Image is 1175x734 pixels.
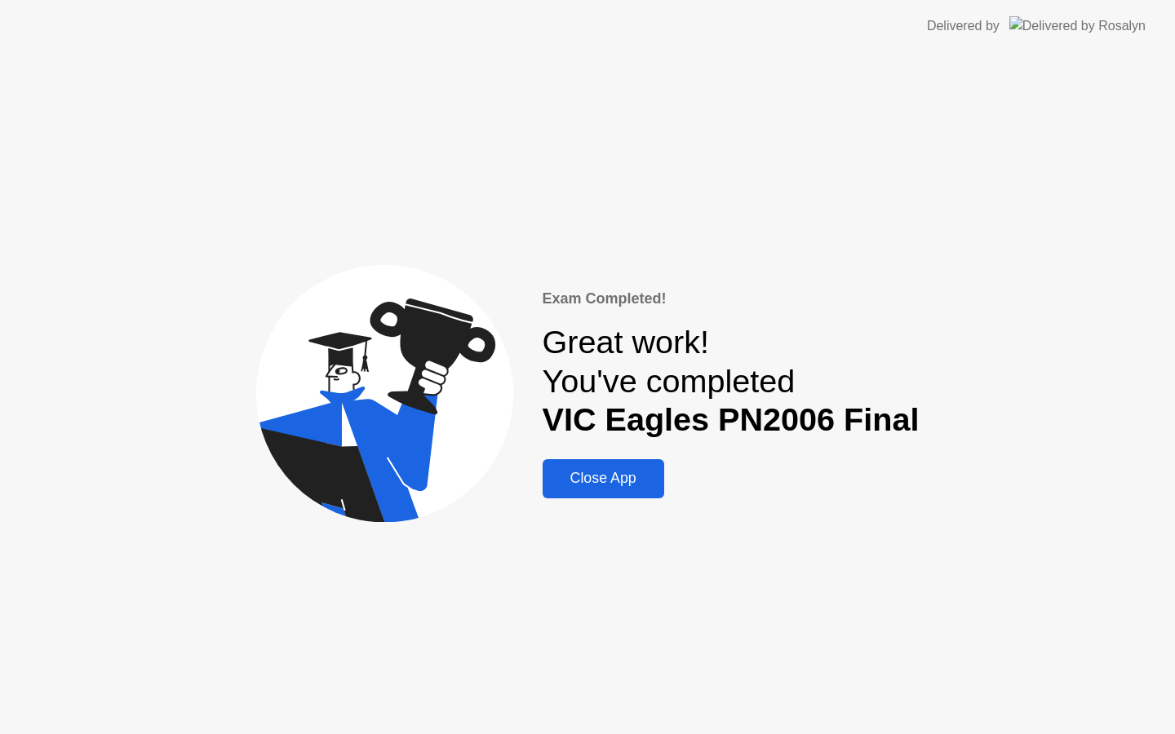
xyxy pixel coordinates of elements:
div: Great work! You've completed [543,323,920,440]
div: Delivered by [927,16,1000,36]
div: Exam Completed! [543,288,920,310]
b: VIC Eagles PN2006 Final [543,401,920,437]
button: Close App [543,459,664,498]
div: Close App [548,470,659,487]
img: Delivered by Rosalyn [1009,16,1146,35]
